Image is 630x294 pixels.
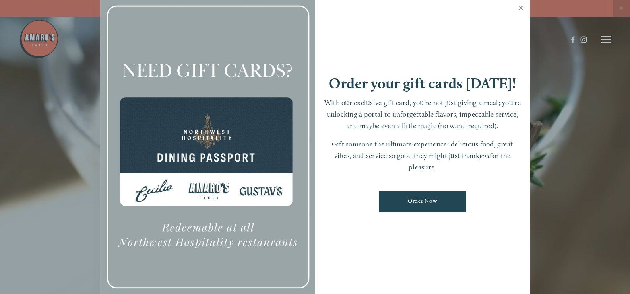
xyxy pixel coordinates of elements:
h1: Order your gift cards [DATE]! [329,76,516,91]
p: With our exclusive gift card, you’re not just giving a meal; you’re unlocking a portal to unforge... [323,97,522,131]
p: Gift someone the ultimate experience: delicious food, great vibes, and service so good they might... [323,138,522,173]
em: you [479,151,490,160]
a: Order Now [379,191,466,212]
